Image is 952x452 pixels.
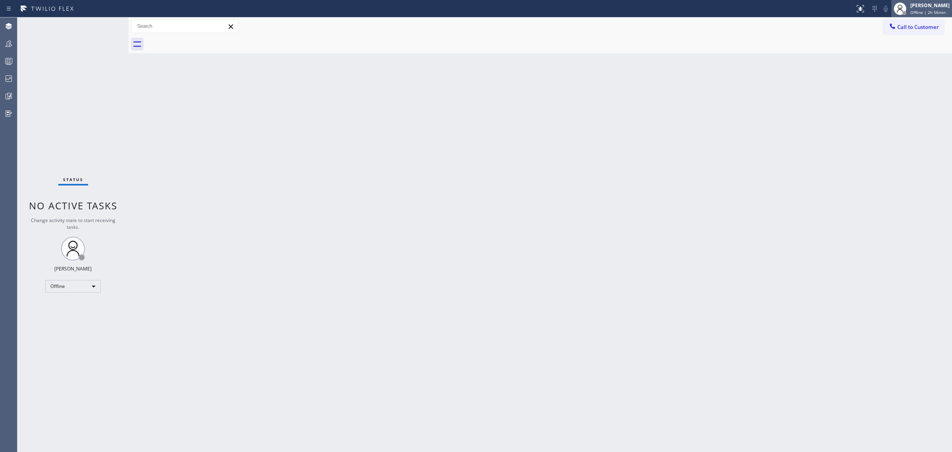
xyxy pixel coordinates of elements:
[880,3,891,14] button: Mute
[897,23,939,31] span: Call to Customer
[29,199,117,212] span: No active tasks
[31,217,115,230] span: Change activity state to start receiving tasks.
[910,2,950,9] div: [PERSON_NAME]
[63,177,83,182] span: Status
[45,280,101,293] div: Offline
[910,10,946,15] span: Offline | 2h 56min
[883,19,944,35] button: Call to Customer
[131,20,238,33] input: Search
[54,265,92,272] div: [PERSON_NAME]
